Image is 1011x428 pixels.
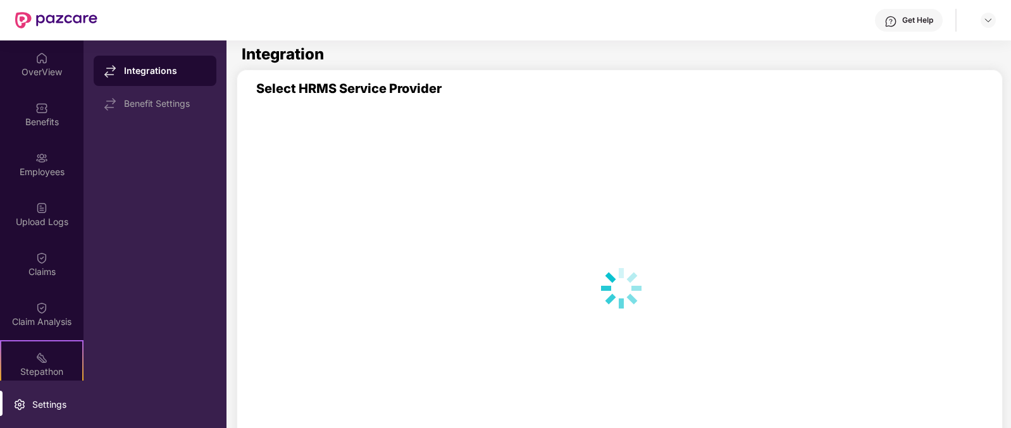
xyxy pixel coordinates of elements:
img: New Pazcare Logo [15,12,97,28]
h1: Integration [242,47,324,62]
img: svg+xml;base64,PHN2ZyBpZD0iSG9tZSIgeG1sbnM9Imh0dHA6Ly93d3cudzMub3JnLzIwMDAvc3ZnIiB3aWR0aD0iMjAiIG... [35,52,48,64]
div: Benefit Settings [124,99,206,109]
div: Settings [28,398,70,411]
img: svg+xml;base64,PHN2ZyB4bWxucz0iaHR0cDovL3d3dy53My5vcmcvMjAwMC9zdmciIHdpZHRoPSIxNy44MzIiIGhlaWdodD... [104,65,116,78]
img: svg+xml;base64,PHN2ZyBpZD0iU2V0dGluZy0yMHgyMCIgeG1sbnM9Imh0dHA6Ly93d3cudzMub3JnLzIwMDAvc3ZnIiB3aW... [13,398,26,411]
img: svg+xml;base64,PHN2ZyBpZD0iQ2xhaW0iIHhtbG5zPSJodHRwOi8vd3d3LnczLm9yZy8yMDAwL3N2ZyIgd2lkdGg9IjIwIi... [35,302,48,314]
img: svg+xml;base64,PHN2ZyBpZD0iSGVscC0zMngzMiIgeG1sbnM9Imh0dHA6Ly93d3cudzMub3JnLzIwMDAvc3ZnIiB3aWR0aD... [884,15,897,28]
div: Stepathon [1,365,82,378]
img: svg+xml;base64,PHN2ZyBpZD0iRW1wbG95ZWVzIiB4bWxucz0iaHR0cDovL3d3dy53My5vcmcvMjAwMC9zdmciIHdpZHRoPS... [35,152,48,164]
img: svg+xml;base64,PHN2ZyB4bWxucz0iaHR0cDovL3d3dy53My5vcmcvMjAwMC9zdmciIHdpZHRoPSIxNy44MzIiIGhlaWdodD... [104,98,116,111]
img: svg+xml;base64,PHN2ZyBpZD0iQ2xhaW0iIHhtbG5zPSJodHRwOi8vd3d3LnczLm9yZy8yMDAwL3N2ZyIgd2lkdGg9IjIwIi... [35,252,48,264]
img: svg+xml;base64,PHN2ZyBpZD0iQmVuZWZpdHMiIHhtbG5zPSJodHRwOi8vd3d3LnczLm9yZy8yMDAwL3N2ZyIgd2lkdGg9Ij... [35,102,48,114]
img: svg+xml;base64,PHN2ZyBpZD0iVXBsb2FkX0xvZ3MiIGRhdGEtbmFtZT0iVXBsb2FkIExvZ3MiIHhtbG5zPSJodHRwOi8vd3... [35,202,48,214]
div: Get Help [902,15,933,25]
img: svg+xml;base64,PHN2ZyBpZD0iRHJvcGRvd24tMzJ4MzIiIHhtbG5zPSJodHRwOi8vd3d3LnczLm9yZy8yMDAwL3N2ZyIgd2... [983,15,993,25]
div: Integrations [124,64,206,77]
img: svg+xml;base64,PHN2ZyB4bWxucz0iaHR0cDovL3d3dy53My5vcmcvMjAwMC9zdmciIHdpZHRoPSIyMSIgaGVpZ2h0PSIyMC... [35,352,48,364]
